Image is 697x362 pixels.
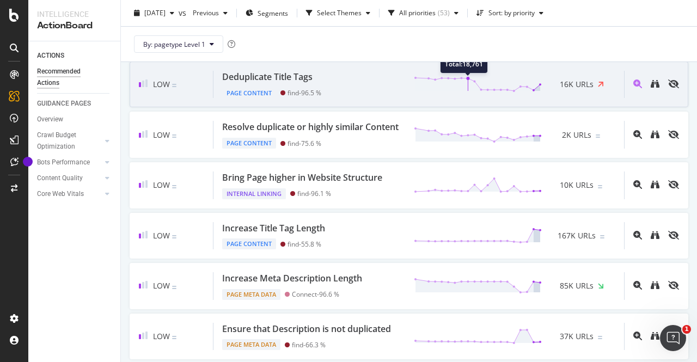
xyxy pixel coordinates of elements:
a: Recommended Actions [37,66,113,89]
span: 16K URLs [560,79,594,90]
div: magnifying-glass-plus [633,79,642,88]
div: Internal Linking [222,188,286,199]
div: Page Content [222,88,276,99]
div: find - 96.1 % [297,189,331,198]
button: [DATE] [130,4,179,22]
a: binoculars [651,280,659,291]
span: Low [153,79,170,89]
img: Equal [172,286,176,289]
img: Equal [172,336,176,339]
div: find - 75.6 % [288,139,321,148]
span: Low [153,130,170,140]
a: binoculars [651,79,659,89]
img: Equal [598,336,602,339]
div: eye-slash [668,281,679,290]
a: Bots Performance [37,157,102,168]
div: binoculars [651,332,659,340]
div: GUIDANCE PAGES [37,98,91,109]
div: eye-slash [668,180,679,189]
div: Tooltip anchor [23,157,33,167]
div: find - 96.5 % [288,89,321,97]
div: Page Content [222,138,276,149]
img: Equal [172,84,176,87]
div: Intelligence [37,9,112,20]
div: Deduplicate Title Tags [222,71,313,83]
div: find - 66.3 % [292,341,326,349]
img: Equal [600,235,604,238]
div: find - 55.8 % [288,240,321,248]
div: Recommended Actions [37,66,102,89]
div: All priorities [399,10,436,16]
button: Sort: by priority [472,4,548,22]
a: binoculars [651,331,659,341]
img: Equal [596,134,600,138]
div: eye-slash [668,79,679,88]
button: Select Themes [302,4,375,22]
img: Equal [172,185,176,188]
img: Equal [172,235,176,238]
span: 10K URLs [560,180,594,191]
button: By: pagetype Level 1 [134,35,223,53]
div: ACTIONS [37,50,64,62]
div: eye-slash [668,231,679,240]
div: Overview [37,114,63,125]
div: binoculars [651,130,659,139]
a: Overview [37,114,113,125]
div: binoculars [651,180,659,189]
span: vs [179,8,188,19]
span: Low [153,331,170,341]
span: By: pagetype Level 1 [143,39,205,48]
div: magnifying-glass-plus [633,281,642,290]
span: 2K URLs [562,130,591,140]
span: 2025 Aug. 26th [144,8,166,17]
div: magnifying-glass-plus [633,180,642,189]
span: 85K URLs [560,280,594,291]
button: Segments [241,4,292,22]
div: Bring Page higher in Website Structure [222,171,382,184]
div: Crawl Budget Optimization [37,130,94,152]
div: magnifying-glass-plus [633,130,642,139]
div: Sort: by priority [488,10,535,16]
div: magnifying-glass-plus [633,231,642,240]
div: Core Web Vitals [37,188,84,200]
div: eye-slash [668,130,679,139]
a: binoculars [651,230,659,241]
span: Previous [188,8,219,17]
span: 1 [682,325,691,334]
div: ( 53 ) [438,10,450,16]
button: Previous [188,4,232,22]
img: Equal [172,134,176,138]
span: Low [153,230,170,241]
div: binoculars [651,79,659,88]
div: binoculars [651,231,659,240]
img: Equal [598,185,602,188]
a: GUIDANCE PAGES [37,98,113,109]
div: Page Meta Data [222,289,280,300]
a: Content Quality [37,173,102,184]
div: ActionBoard [37,20,112,32]
div: Bots Performance [37,157,90,168]
div: Increase Title Tag Length [222,222,325,235]
span: 167K URLs [558,230,596,241]
span: Low [153,180,170,190]
div: magnifying-glass-plus [633,332,642,340]
div: Ensure that Description is not duplicated [222,323,391,335]
a: Core Web Vitals [37,188,102,200]
div: binoculars [651,281,659,290]
a: ACTIONS [37,50,113,62]
span: 37K URLs [560,331,594,342]
div: Select Themes [317,10,362,16]
div: Increase Meta Description Length [222,272,362,285]
div: Connect - 96.6 % [292,290,339,298]
iframe: Intercom live chat [660,325,686,351]
span: Segments [258,8,288,17]
div: Page Meta Data [222,339,280,350]
button: All priorities(53) [384,4,463,22]
div: Content Quality [37,173,83,184]
div: Resolve duplicate or highly similar Content [222,121,399,133]
a: binoculars [651,180,659,190]
a: binoculars [651,130,659,140]
div: Page Content [222,238,276,249]
span: Low [153,280,170,291]
a: Crawl Budget Optimization [37,130,102,152]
